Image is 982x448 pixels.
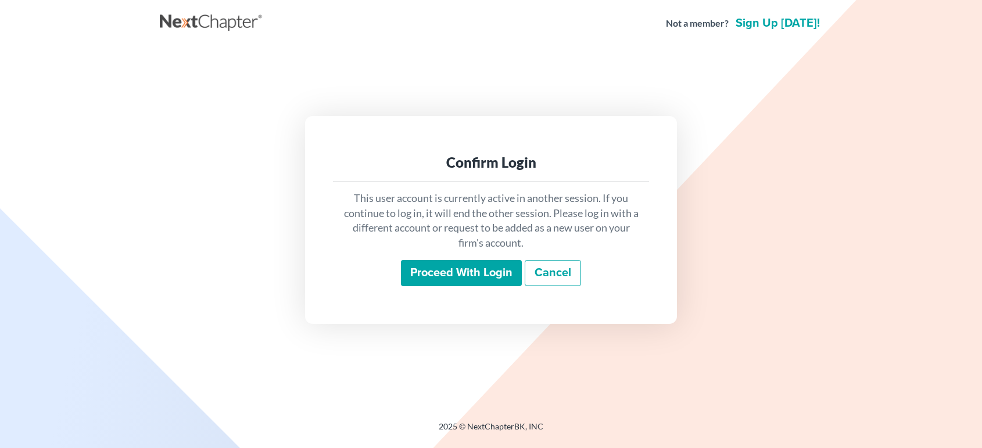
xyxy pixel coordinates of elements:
a: Sign up [DATE]! [733,17,822,29]
input: Proceed with login [401,260,522,287]
div: Confirm Login [342,153,640,172]
a: Cancel [525,260,581,287]
strong: Not a member? [666,17,729,30]
p: This user account is currently active in another session. If you continue to log in, it will end ... [342,191,640,251]
div: 2025 © NextChapterBK, INC [160,421,822,442]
